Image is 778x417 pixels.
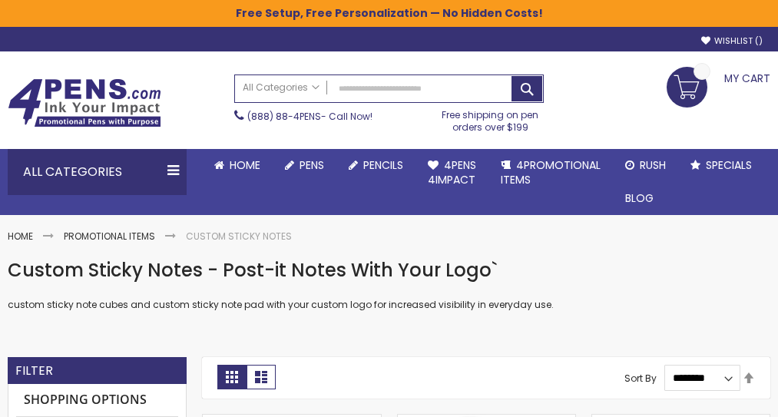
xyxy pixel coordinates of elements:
[186,230,292,243] strong: Custom Sticky Notes
[501,157,601,187] span: 4PROMOTIONAL ITEMS
[273,149,336,182] a: Pens
[235,75,327,101] a: All Categories
[8,230,33,243] a: Home
[202,149,273,182] a: Home
[8,149,187,195] div: All Categories
[625,190,654,206] span: Blog
[217,365,247,389] strong: Grid
[8,258,770,283] h1: Custom Sticky Notes - Post-it Notes With Your Logo`
[613,149,678,182] a: Rush
[363,157,403,173] span: Pencils
[15,362,53,379] strong: Filter
[247,110,372,123] span: - Call Now!
[336,149,415,182] a: Pencils
[428,157,476,187] span: 4Pens 4impact
[16,384,178,417] strong: Shopping Options
[8,78,161,127] img: 4Pens Custom Pens and Promotional Products
[488,149,613,197] a: 4PROMOTIONALITEMS
[247,110,321,123] a: (888) 88-4PENS
[706,157,752,173] span: Specials
[8,299,770,311] p: custom sticky note cubes and custom sticky note pad with your custom logo for increased visibilit...
[243,81,319,94] span: All Categories
[613,182,666,215] a: Blog
[300,157,324,173] span: Pens
[701,35,763,47] a: Wishlist
[678,149,764,182] a: Specials
[230,157,260,173] span: Home
[640,157,666,173] span: Rush
[415,149,488,197] a: 4Pens4impact
[64,230,155,243] a: Promotional Items
[624,371,657,384] label: Sort By
[437,103,543,134] div: Free shipping on pen orders over $199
